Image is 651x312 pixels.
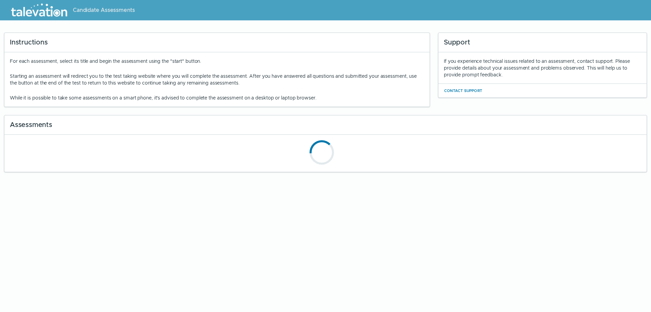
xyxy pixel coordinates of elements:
div: For each assessment, select its title and begin the assessment using the "start" button. [10,58,424,101]
div: Assessments [4,115,647,135]
img: Talevation_Logo_Transparent_white.png [8,2,70,19]
button: Contact Support [444,87,482,95]
div: Instructions [4,33,430,52]
div: If you experience technical issues related to an assessment, contact support. Please provide deta... [444,58,641,78]
div: Support [438,33,647,52]
p: Starting an assessment will redirect you to the test taking website where you will complete the a... [10,73,424,86]
span: Candidate Assessments [73,6,135,14]
p: While it is possible to take some assessments on a smart phone, it's advised to complete the asse... [10,94,424,101]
